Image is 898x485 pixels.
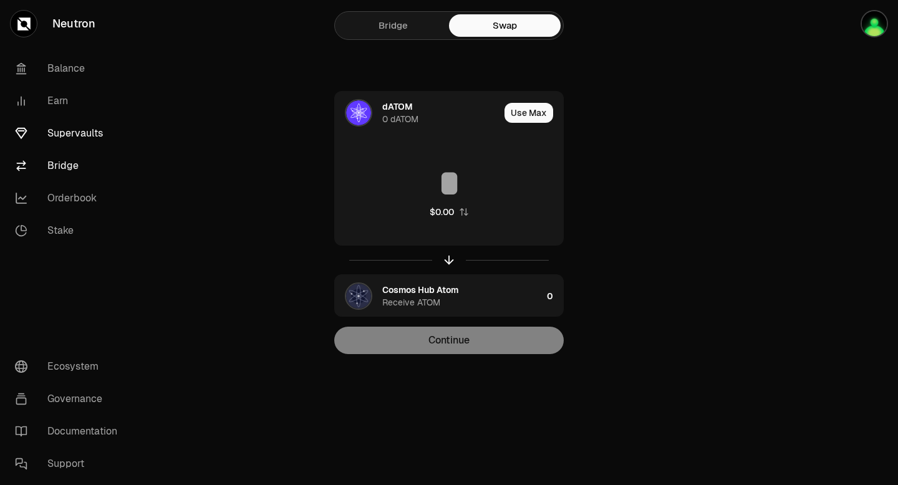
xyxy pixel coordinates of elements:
[547,275,563,317] div: 0
[346,284,371,309] img: ATOM Logo
[5,52,135,85] a: Balance
[346,100,371,125] img: dATOM Logo
[335,275,563,317] button: ATOM LogoCosmos Hub AtomReceive ATOM0
[5,117,135,150] a: Supervaults
[382,113,418,125] div: 0 dATOM
[449,14,561,37] a: Swap
[5,448,135,480] a: Support
[5,85,135,117] a: Earn
[5,383,135,415] a: Governance
[430,206,454,218] div: $0.00
[5,182,135,214] a: Orderbook
[5,350,135,383] a: Ecosystem
[5,415,135,448] a: Documentation
[861,10,888,37] img: DJAMEL STAKING
[335,92,500,134] div: dATOM LogodATOM0 dATOM
[5,214,135,247] a: Stake
[335,275,542,317] div: ATOM LogoCosmos Hub AtomReceive ATOM
[337,14,449,37] a: Bridge
[382,100,413,113] div: dATOM
[505,103,553,123] button: Use Max
[5,150,135,182] a: Bridge
[382,296,440,309] div: Receive ATOM
[430,206,469,218] button: $0.00
[382,284,458,296] div: Cosmos Hub Atom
